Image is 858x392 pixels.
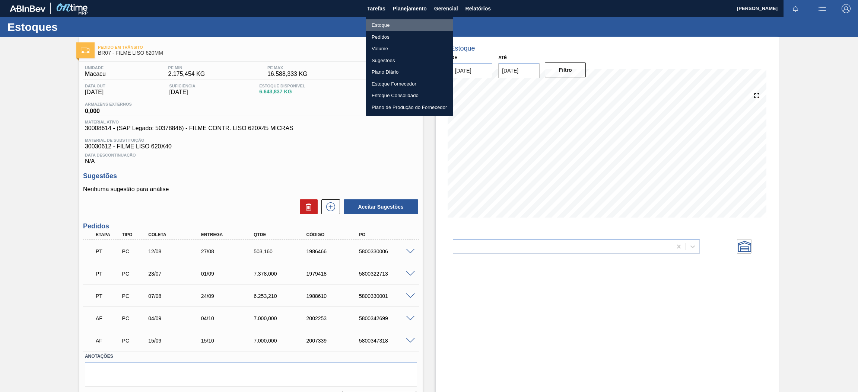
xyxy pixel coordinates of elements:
[366,90,453,102] a: Estoque Consolidado
[366,31,453,43] a: Pedidos
[366,55,453,67] a: Sugestões
[366,78,453,90] a: Estoque Fornecedor
[366,102,453,113] a: Plano de Produção do Fornecedor
[366,43,453,55] a: Volume
[366,19,453,31] a: Estoque
[366,66,453,78] a: Plano Diário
